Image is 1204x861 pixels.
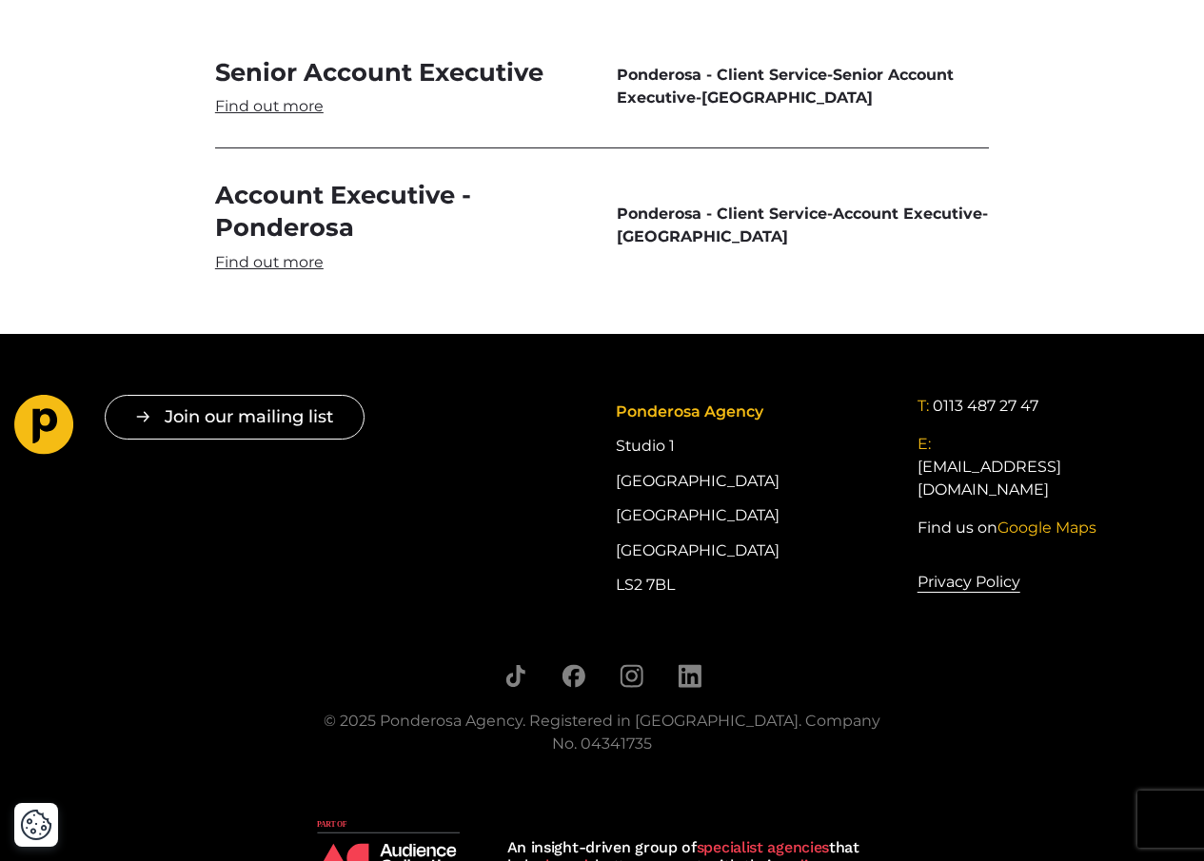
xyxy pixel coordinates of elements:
[616,395,888,603] div: Studio 1 [GEOGRAPHIC_DATA] [GEOGRAPHIC_DATA] [GEOGRAPHIC_DATA] LS2 7BL
[215,179,587,273] a: Account Executive - Ponderosa
[918,397,929,415] span: T:
[617,66,954,107] span: Senior Account Executive
[562,664,585,688] a: Follow us on Facebook
[616,402,763,421] span: Ponderosa Agency
[20,809,52,841] button: Cookie Settings
[617,66,827,84] span: Ponderosa - Client Service
[997,519,1096,537] span: Google Maps
[617,205,827,223] span: Ponderosa - Client Service
[105,395,365,440] button: Join our mailing list
[918,517,1096,539] a: Find us onGoogle Maps
[503,664,527,688] a: Follow us on TikTok
[617,64,989,109] span: - -
[20,809,52,841] img: Revisit consent button
[918,435,931,453] span: E:
[697,838,829,856] strong: specialist agencies
[933,395,1038,418] a: 0113 487 27 47
[918,570,1020,595] a: Privacy Policy
[620,664,643,688] a: Follow us on Instagram
[617,227,788,245] span: [GEOGRAPHIC_DATA]
[678,664,701,688] a: Follow us on LinkedIn
[215,56,587,117] a: Senior Account Executive
[315,710,889,755] div: © 2025 Ponderosa Agency. Registered in [GEOGRAPHIC_DATA]. Company No. 04341735
[918,456,1190,501] a: [EMAIL_ADDRESS][DOMAIN_NAME]
[833,205,982,223] span: Account Executive
[14,395,74,461] a: Go to homepage
[701,88,873,107] span: [GEOGRAPHIC_DATA]
[617,203,989,248] span: - -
